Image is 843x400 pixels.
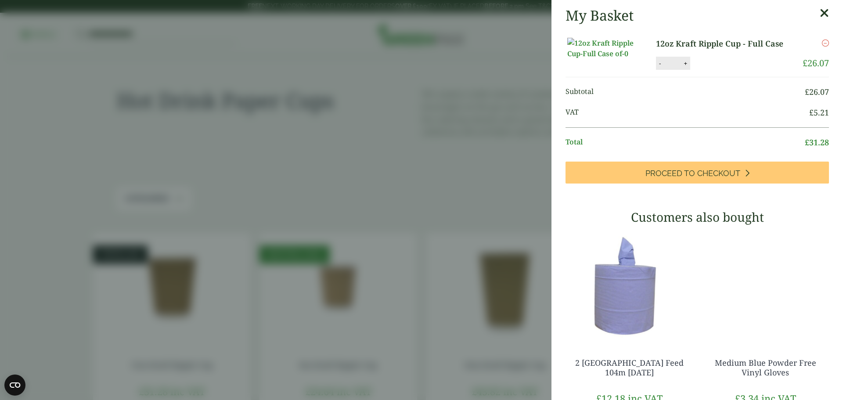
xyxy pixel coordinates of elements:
[566,7,634,24] h2: My Basket
[656,38,793,50] a: 12oz Kraft Ripple Cup - Full Case
[566,231,693,341] img: 3630017-2-Ply-Blue-Centre-Feed-104m
[567,38,646,59] img: 12oz Kraft Ripple Cup-Full Case of-0
[715,357,816,378] a: Medium Blue Powder Free Vinyl Gloves
[681,60,690,67] button: +
[566,137,805,148] span: Total
[566,210,829,225] h3: Customers also bought
[809,107,814,118] span: £
[805,86,809,97] span: £
[803,57,829,69] bdi: 26.07
[645,169,740,178] span: Proceed to Checkout
[566,86,805,98] span: Subtotal
[805,137,829,148] bdi: 31.28
[575,357,684,378] a: 2 [GEOGRAPHIC_DATA] Feed 104m [DATE]
[4,375,25,396] button: Open CMP widget
[805,137,809,148] span: £
[803,57,807,69] span: £
[822,38,829,48] a: Remove this item
[805,86,829,97] bdi: 26.07
[656,60,663,67] button: -
[809,107,829,118] bdi: 5.21
[566,107,809,119] span: VAT
[566,162,829,184] a: Proceed to Checkout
